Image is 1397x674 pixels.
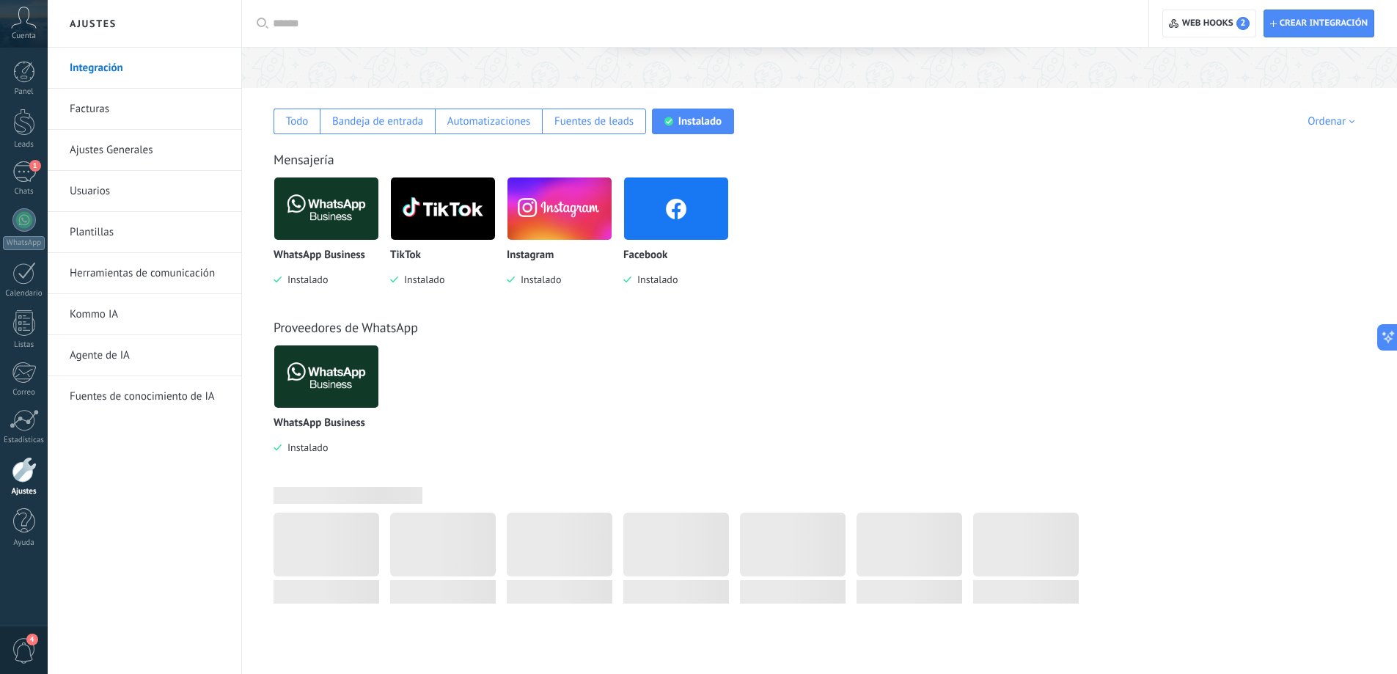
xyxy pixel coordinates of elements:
img: instagram.png [507,173,612,244]
li: Agente de IA [48,335,241,376]
p: Instagram [507,249,554,262]
a: Mensajería [274,151,334,168]
a: Proveedores de WhatsApp [274,319,418,336]
div: Automatizaciones [447,114,531,128]
span: Instalado [398,273,444,286]
li: Kommo IA [48,294,241,335]
li: Plantillas [48,212,241,253]
img: facebook.png [624,173,728,244]
span: Crear integración [1280,18,1368,29]
div: Todo [286,114,309,128]
a: Fuentes de conocimiento de IA [70,376,227,417]
div: WhatsApp [3,236,45,250]
span: Cuenta [12,32,36,41]
div: Panel [3,87,45,97]
div: Correo [3,388,45,398]
p: TikTok [390,249,421,262]
div: Instagram [507,177,623,308]
li: Ajustes Generales [48,130,241,171]
li: Usuarios [48,171,241,212]
a: Ajustes Generales [70,130,227,171]
button: Crear integración [1264,10,1374,37]
button: Web hooks2 [1162,10,1255,37]
div: Ajustes [3,487,45,497]
div: Facebook [623,177,740,308]
div: Chats [3,187,45,197]
span: Instalado [631,273,678,286]
div: Ordenar [1308,114,1360,128]
img: logo_main.png [274,173,378,244]
a: Agente de IA [70,335,227,376]
a: Usuarios [70,171,227,212]
div: Calendario [3,289,45,298]
p: WhatsApp Business [274,249,365,262]
a: Integración [70,48,227,89]
span: 4 [26,634,38,645]
p: Facebook [623,249,667,262]
a: Herramientas de comunicación [70,253,227,294]
div: Instalado [678,114,722,128]
li: Fuentes de conocimiento de IA [48,376,241,417]
div: Ayuda [3,538,45,548]
img: logo_main.png [274,341,378,412]
img: logo_main.png [391,173,495,244]
div: Estadísticas [3,436,45,445]
div: WhatsApp Business [274,177,390,308]
a: Facturas [70,89,227,130]
div: TikTok [390,177,507,308]
span: Instalado [515,273,561,286]
a: Kommo IA [70,294,227,335]
a: Plantillas [70,212,227,253]
p: WhatsApp Business [274,417,365,430]
div: Listas [3,340,45,350]
span: 2 [1236,17,1250,30]
div: Fuentes de leads [554,114,634,128]
span: 1 [29,160,41,172]
li: Integración [48,48,241,89]
li: Facturas [48,89,241,130]
div: WhatsApp Business [274,345,390,476]
span: Instalado [282,273,328,286]
span: Web hooks [1182,17,1250,30]
li: Herramientas de comunicación [48,253,241,294]
span: Instalado [282,441,328,454]
div: Bandeja de entrada [332,114,423,128]
div: Leads [3,140,45,150]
